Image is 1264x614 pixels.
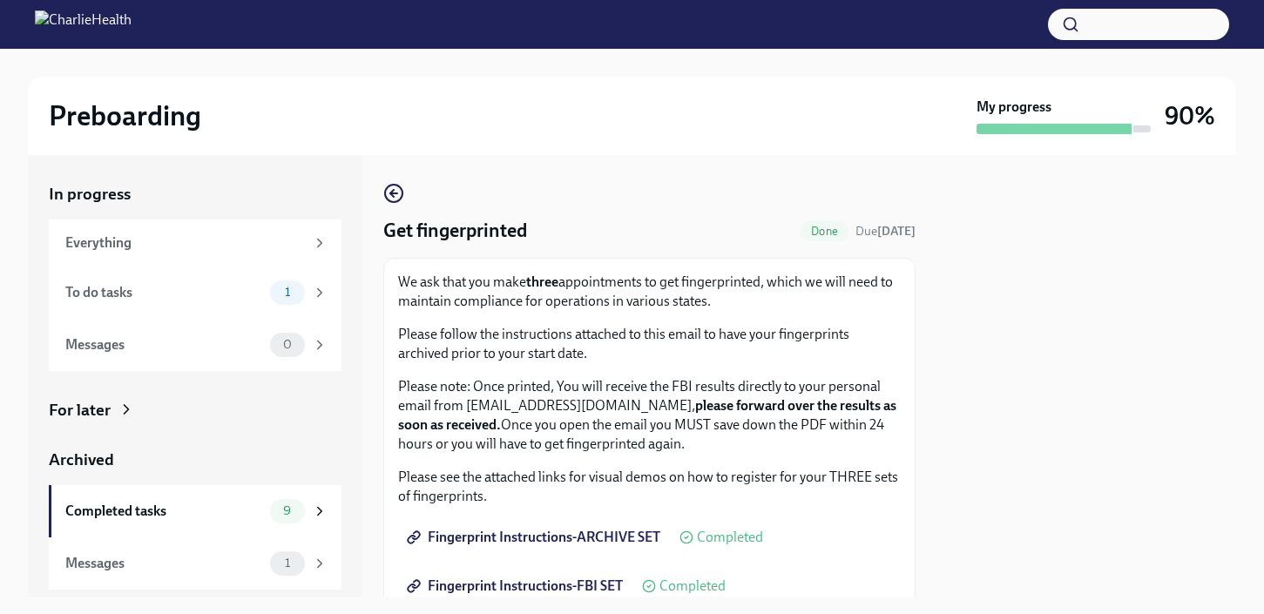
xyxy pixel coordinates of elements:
[1165,100,1215,132] h3: 90%
[398,520,673,555] a: Fingerprint Instructions-ARCHIVE SET
[49,267,341,319] a: To do tasks1
[274,286,301,299] span: 1
[398,468,901,506] p: Please see the attached links for visual demos on how to register for your THREE sets of fingerpr...
[49,399,111,422] div: For later
[49,399,341,422] a: For later
[273,338,302,351] span: 0
[977,98,1051,117] strong: My progress
[659,579,726,593] span: Completed
[801,225,848,238] span: Done
[398,325,901,363] p: Please follow the instructions attached to this email to have your fingerprints archived prior to...
[855,224,916,239] span: Due
[398,273,901,311] p: We ask that you make appointments to get fingerprinted, which we will need to maintain compliance...
[65,233,305,253] div: Everything
[49,219,341,267] a: Everything
[49,485,341,537] a: Completed tasks9
[398,569,635,604] a: Fingerprint Instructions-FBI SET
[855,223,916,240] span: September 5th, 2025 09:00
[877,224,916,239] strong: [DATE]
[410,577,623,595] span: Fingerprint Instructions-FBI SET
[65,502,263,521] div: Completed tasks
[526,273,558,290] strong: three
[410,529,660,546] span: Fingerprint Instructions-ARCHIVE SET
[398,377,901,454] p: Please note: Once printed, You will receive the FBI results directly to your personal email from ...
[49,183,341,206] a: In progress
[49,449,341,471] a: Archived
[35,10,132,38] img: CharlieHealth
[697,530,763,544] span: Completed
[274,557,301,570] span: 1
[49,98,201,133] h2: Preboarding
[65,283,263,302] div: To do tasks
[383,218,527,244] h4: Get fingerprinted
[273,504,301,517] span: 9
[65,335,263,354] div: Messages
[49,537,341,590] a: Messages1
[65,554,263,573] div: Messages
[49,319,341,371] a: Messages0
